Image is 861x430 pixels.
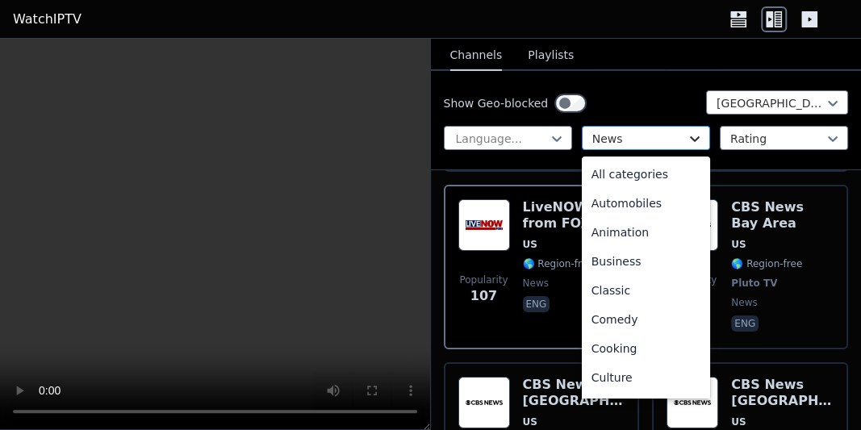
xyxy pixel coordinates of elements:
button: Channels [450,40,503,71]
span: news [731,296,757,309]
div: Culture [582,363,710,392]
div: Classic [582,276,710,305]
span: US [731,238,746,251]
div: All categories [582,160,710,189]
p: eng [731,315,759,332]
span: 🌎 Region-free [731,257,802,270]
label: Show Geo-blocked [444,95,549,111]
div: Documentary [582,392,710,421]
div: Cooking [582,334,710,363]
a: WatchIPTV [13,10,82,29]
button: Playlists [528,40,574,71]
img: CBS News Detroit [458,377,510,428]
h6: CBS News [GEOGRAPHIC_DATA] [523,377,625,409]
div: Automobiles [582,189,710,218]
h6: LiveNOW from FOX [523,199,625,232]
h6: CBS News [GEOGRAPHIC_DATA] [731,377,834,409]
span: Pluto TV [731,277,777,290]
span: 🌎 Region-free [523,257,594,270]
img: CBS News Boston [667,377,718,428]
span: US [523,238,537,251]
span: US [731,415,746,428]
p: eng [523,296,550,312]
span: US [523,415,537,428]
div: Business [582,247,710,276]
span: news [523,277,549,290]
h6: CBS News Bay Area [731,199,834,232]
div: Animation [582,218,710,247]
img: LiveNOW from FOX [458,199,510,251]
span: Popularity [459,273,508,286]
span: 107 [470,286,497,306]
div: Comedy [582,305,710,334]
